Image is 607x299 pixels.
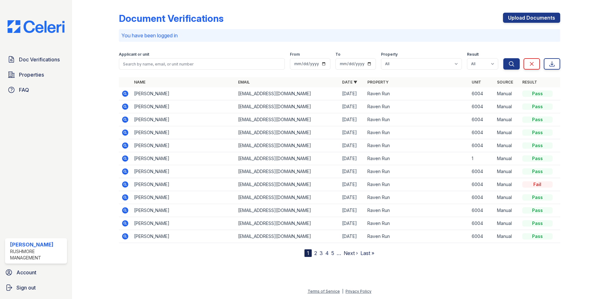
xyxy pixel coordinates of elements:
td: [DATE] [340,230,365,243]
td: Manual [494,217,520,230]
td: [EMAIL_ADDRESS][DOMAIN_NAME] [236,191,340,204]
a: Next › [344,250,358,256]
label: To [335,52,340,57]
td: [DATE] [340,113,365,126]
td: [EMAIL_ADDRESS][DOMAIN_NAME] [236,178,340,191]
a: Name [134,80,145,84]
td: [DATE] [340,87,365,100]
a: Terms of Service [308,289,340,294]
td: Raven Run [365,230,469,243]
td: Manual [494,204,520,217]
td: [PERSON_NAME] [132,87,236,100]
td: [DATE] [340,191,365,204]
td: [PERSON_NAME] [132,100,236,113]
td: [EMAIL_ADDRESS][DOMAIN_NAME] [236,152,340,165]
div: Pass [522,233,553,240]
td: Manual [494,165,520,178]
td: [EMAIL_ADDRESS][DOMAIN_NAME] [236,87,340,100]
a: Result [522,80,537,84]
div: 1 [304,249,312,257]
a: Properties [5,68,67,81]
td: Raven Run [365,139,469,152]
div: | [342,289,343,294]
td: [PERSON_NAME] [132,165,236,178]
td: Manual [494,139,520,152]
td: 6004 [469,139,494,152]
p: You have been logged in [121,32,558,39]
td: [EMAIL_ADDRESS][DOMAIN_NAME] [236,126,340,139]
div: Pass [522,103,553,110]
td: Manual [494,178,520,191]
label: Result [467,52,479,57]
div: Pass [522,116,553,123]
td: 6004 [469,165,494,178]
td: Manual [494,100,520,113]
td: Raven Run [365,87,469,100]
a: Date ▼ [342,80,357,84]
td: [DATE] [340,139,365,152]
td: [PERSON_NAME] [132,126,236,139]
td: [EMAIL_ADDRESS][DOMAIN_NAME] [236,230,340,243]
td: Raven Run [365,191,469,204]
a: Sign out [3,281,70,294]
td: 6004 [469,204,494,217]
img: CE_Logo_Blue-a8612792a0a2168367f1c8372b55b34899dd931a85d93a1a3d3e32e68fde9ad4.png [3,20,70,33]
div: Pass [522,90,553,97]
td: [EMAIL_ADDRESS][DOMAIN_NAME] [236,113,340,126]
label: From [290,52,300,57]
a: Last » [360,250,374,256]
td: [PERSON_NAME] [132,139,236,152]
td: Raven Run [365,100,469,113]
td: 6004 [469,126,494,139]
td: 6004 [469,178,494,191]
a: 3 [320,250,323,256]
td: [PERSON_NAME] [132,191,236,204]
a: Email [238,80,250,84]
div: Pass [522,142,553,149]
td: [PERSON_NAME] [132,230,236,243]
td: 1 [469,152,494,165]
td: [EMAIL_ADDRESS][DOMAIN_NAME] [236,217,340,230]
td: [EMAIL_ADDRESS][DOMAIN_NAME] [236,165,340,178]
span: FAQ [19,86,29,94]
td: Manual [494,191,520,204]
td: Raven Run [365,113,469,126]
td: [DATE] [340,178,365,191]
td: Manual [494,87,520,100]
td: Manual [494,126,520,139]
td: 6004 [469,217,494,230]
td: 6004 [469,113,494,126]
div: Pass [522,207,553,214]
td: Raven Run [365,126,469,139]
td: [DATE] [340,217,365,230]
a: 2 [314,250,317,256]
td: [PERSON_NAME] [132,152,236,165]
input: Search by name, email, or unit number [119,58,285,70]
td: [EMAIL_ADDRESS][DOMAIN_NAME] [236,100,340,113]
td: [PERSON_NAME] [132,204,236,217]
td: Manual [494,152,520,165]
a: Unit [472,80,481,84]
a: Upload Documents [503,13,560,23]
td: [PERSON_NAME] [132,178,236,191]
a: Privacy Policy [346,289,371,294]
td: [EMAIL_ADDRESS][DOMAIN_NAME] [236,139,340,152]
td: 6004 [469,100,494,113]
td: Raven Run [365,217,469,230]
td: [EMAIL_ADDRESS][DOMAIN_NAME] [236,204,340,217]
span: Sign out [16,284,36,291]
td: Manual [494,230,520,243]
div: Rushmore Management [10,248,64,261]
div: Pass [522,168,553,175]
td: 6004 [469,230,494,243]
div: Document Verifications [119,13,224,24]
td: [DATE] [340,126,365,139]
a: 4 [325,250,329,256]
div: Pass [522,129,553,136]
td: [PERSON_NAME] [132,113,236,126]
span: Doc Verifications [19,56,60,63]
a: 5 [331,250,334,256]
label: Applicant or unit [119,52,149,57]
span: … [337,249,341,257]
